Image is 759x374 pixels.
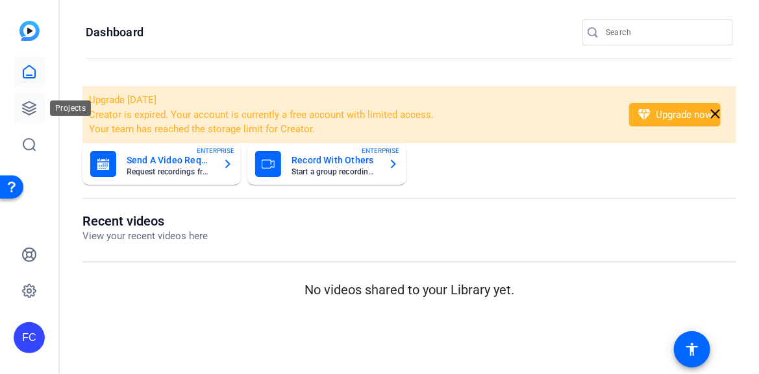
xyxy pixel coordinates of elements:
[14,322,45,353] div: FC
[362,146,400,156] span: ENTERPRISE
[684,342,700,357] mat-icon: accessibility
[89,94,156,106] span: Upgrade [DATE]
[50,100,91,116] div: Projects
[127,152,212,168] mat-card-title: Send A Video Request
[292,152,377,168] mat-card-title: Record With Others
[86,25,143,40] h1: Dashboard
[82,143,241,185] button: Send A Video RequestRequest recordings from anyone, anywhereENTERPRISE
[82,229,208,244] p: View your recent videos here
[292,168,377,176] mat-card-subtitle: Start a group recording session
[629,103,721,126] button: Upgrade now
[82,280,736,299] p: No videos shared to your Library yet.
[19,21,40,41] img: blue-gradient.svg
[197,146,234,156] span: ENTERPRISE
[89,122,612,137] li: Your team has reached the storage limit for Creator.
[707,106,723,123] mat-icon: close
[606,25,723,40] input: Search
[89,108,612,123] li: Creator is expired. Your account is currently a free account with limited access.
[247,143,406,185] button: Record With OthersStart a group recording sessionENTERPRISE
[127,168,212,176] mat-card-subtitle: Request recordings from anyone, anywhere
[82,213,208,229] h1: Recent videos
[637,107,653,123] mat-icon: diamond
